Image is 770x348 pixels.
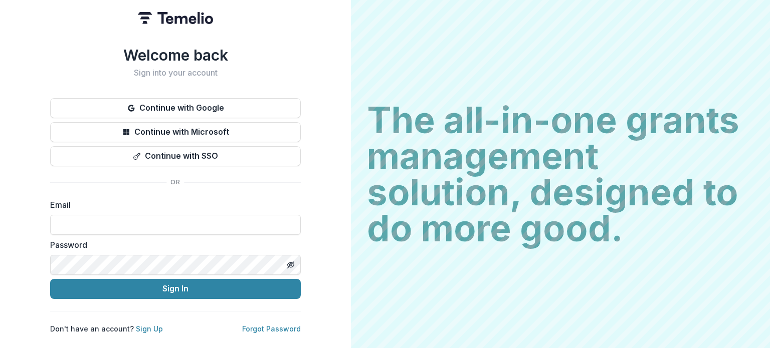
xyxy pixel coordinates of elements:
[50,68,301,78] h2: Sign into your account
[50,122,301,142] button: Continue with Microsoft
[50,46,301,64] h1: Welcome back
[242,324,301,333] a: Forgot Password
[50,279,301,299] button: Sign In
[136,324,163,333] a: Sign Up
[283,257,299,273] button: Toggle password visibility
[50,323,163,334] p: Don't have an account?
[50,146,301,166] button: Continue with SSO
[50,199,295,211] label: Email
[50,98,301,118] button: Continue with Google
[138,12,213,24] img: Temelio
[50,239,295,251] label: Password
